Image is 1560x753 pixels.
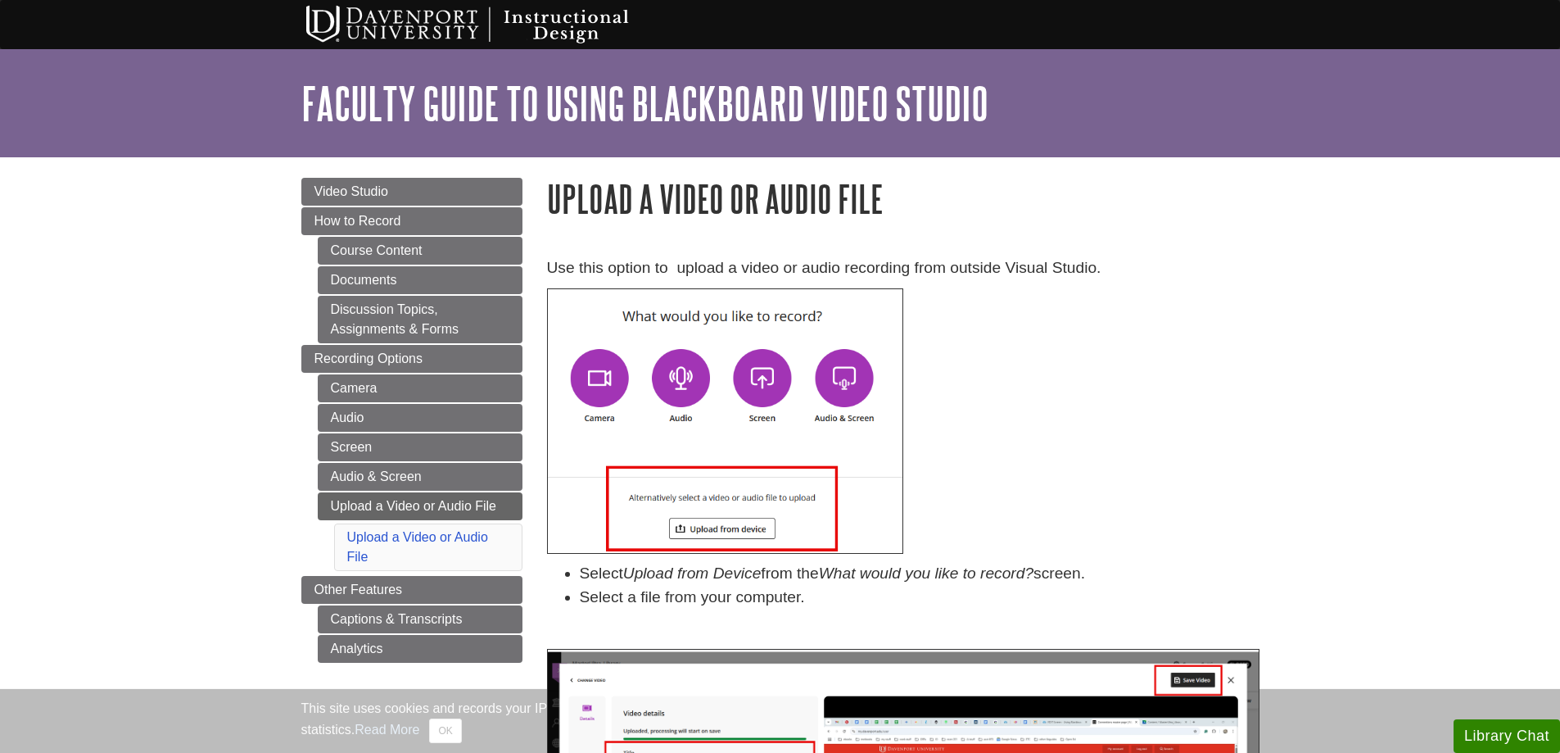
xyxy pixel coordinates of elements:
a: Discussion Topics, Assignments & Forms [318,296,522,343]
a: Camera [318,374,522,402]
a: Course Content [318,237,522,265]
span: Recording Options [314,352,423,365]
a: Captions & Transcripts [318,606,522,633]
button: Library Chat [1454,719,1560,753]
span: How to Record [314,214,401,228]
a: Analytics [318,635,522,663]
a: Documents [318,266,522,294]
img: recording options [547,288,903,554]
img: Davenport University Instructional Design [293,4,686,45]
a: Other Features [301,576,522,604]
a: Upload a Video or Audio File [347,530,488,564]
a: Upload a Video or Audio File [318,492,522,520]
span: Video Studio [314,184,388,198]
div: This site uses cookies and records your IP address for usage statistics. Additionally, we use Goo... [301,699,1259,743]
a: Audio [318,404,522,432]
button: Close [429,719,461,743]
span: Other Features [314,583,403,597]
a: How to Record [301,207,522,235]
p: Use this option to upload a video or audio recording from outside Visual Studio. [547,256,1259,280]
div: Guide Page Menu [301,178,522,663]
li: Select from the screen. [580,562,1259,586]
em: What would you like to record? [819,565,1033,582]
a: Read More [355,723,419,737]
a: Audio & Screen [318,463,522,491]
a: Recording Options [301,345,522,373]
h1: Upload a Video or Audio File [547,178,1259,220]
a: Video Studio [301,178,522,206]
a: Faculty Guide to Using Blackboard Video Studio [301,78,988,129]
em: Upload from Device [623,565,762,582]
li: Select a file from your computer. [580,586,1259,610]
a: Screen [318,433,522,461]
